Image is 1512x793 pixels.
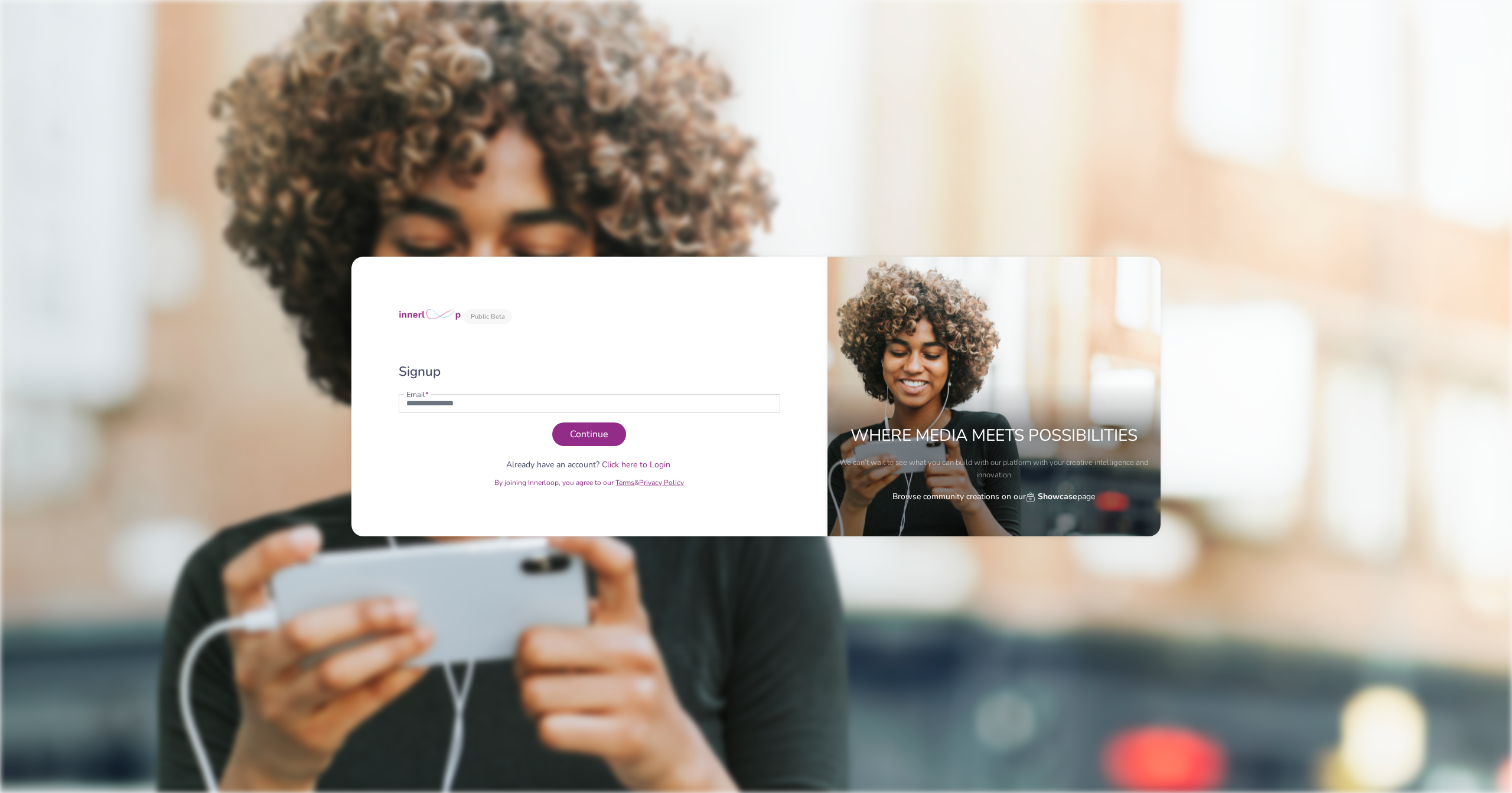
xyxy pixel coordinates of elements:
a: Terms [615,478,634,487]
span: & [494,478,684,487]
label: Email [406,391,429,399]
a: Showcase [1026,490,1077,503]
span: Public Beta [464,309,512,324]
b: Showcase [1038,490,1077,503]
div: Browse community creations on our page [836,490,1152,503]
h2: Signup [399,364,780,380]
h1: Where Media Meets Possibilities [850,426,1138,452]
span: By joining Innerloop, you agree to our [494,478,614,487]
span: Continue [565,428,613,441]
button: Continue [552,422,626,446]
a: Click here to Login [602,460,670,470]
span: Already have an account? [506,460,599,470]
a: Privacy Policy [639,478,684,487]
p: We can’t wait to see what you can build with our platform with your creative intelligence and inn... [836,457,1152,481]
